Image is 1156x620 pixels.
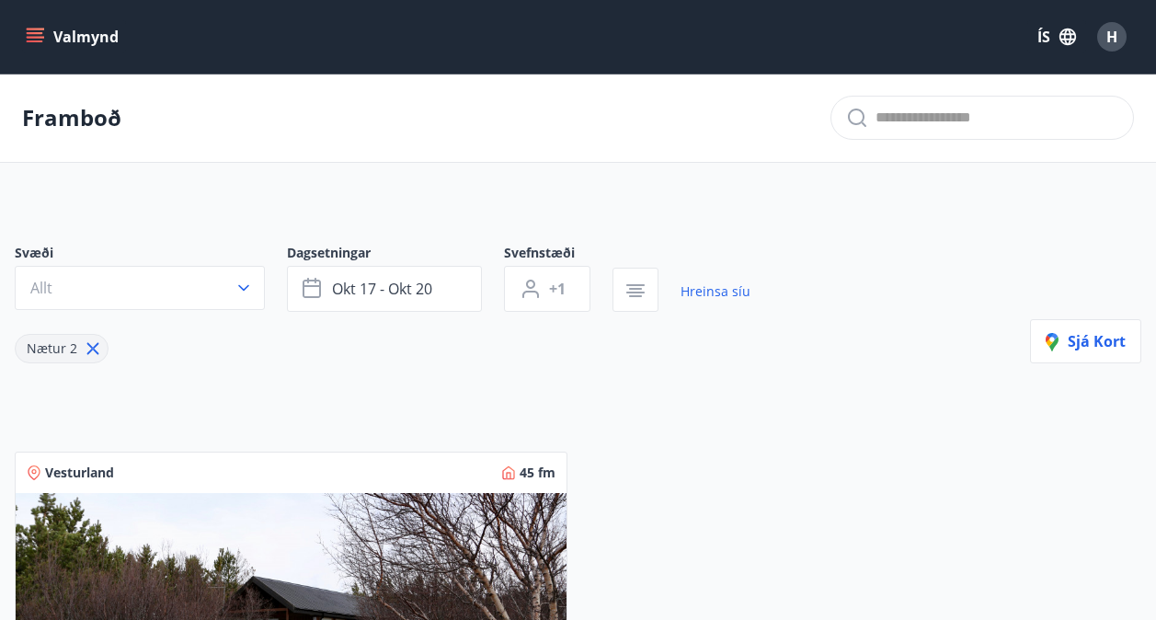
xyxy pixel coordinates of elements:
[30,278,52,298] span: Allt
[27,339,77,357] span: Nætur 2
[22,20,126,53] button: menu
[1046,331,1126,351] span: Sjá kort
[45,464,114,482] span: Vesturland
[287,266,482,312] button: okt 17 - okt 20
[15,266,265,310] button: Allt
[332,279,432,299] span: okt 17 - okt 20
[549,279,566,299] span: +1
[1027,20,1086,53] button: ÍS
[520,464,555,482] span: 45 fm
[15,244,287,266] span: Svæði
[681,271,750,312] a: Hreinsa síu
[1106,27,1117,47] span: H
[1030,319,1141,363] button: Sjá kort
[504,266,590,312] button: +1
[504,244,612,266] span: Svefnstæði
[287,244,504,266] span: Dagsetningar
[1090,15,1134,59] button: H
[15,334,109,363] div: Nætur 2
[22,102,121,133] p: Framboð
